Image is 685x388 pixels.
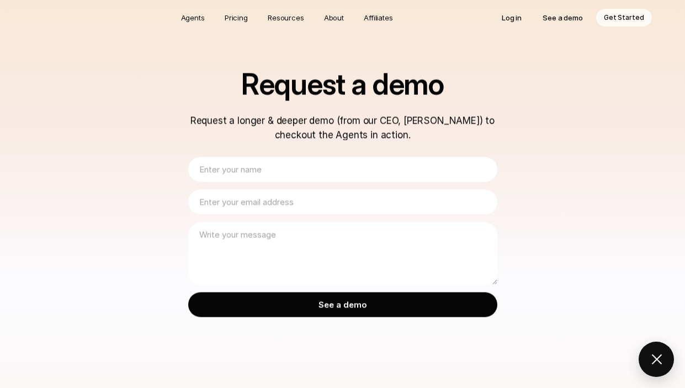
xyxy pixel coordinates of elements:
[494,9,529,26] a: Log in
[268,12,304,23] p: Resources
[357,9,400,26] a: Affiliates
[596,9,652,26] a: Get Started
[181,12,205,23] p: Agents
[261,9,311,26] a: Resources
[604,12,644,23] p: Get Started
[543,12,583,23] p: See a demo
[317,9,351,26] a: About
[502,12,522,23] p: Log in
[188,292,497,317] input: See a demo
[123,69,561,100] h1: Request a demo
[324,12,344,23] p: About
[535,9,591,26] a: See a demo
[225,12,248,23] p: Pricing
[188,157,497,182] input: Enter your name
[218,9,254,26] a: Pricing
[188,189,497,214] input: Enter your email address
[364,12,393,23] p: Affiliates
[174,9,211,26] a: Agents
[188,113,497,142] p: Request a longer & deeper demo (from our CEO, [PERSON_NAME]) to checkout the Agents in action.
